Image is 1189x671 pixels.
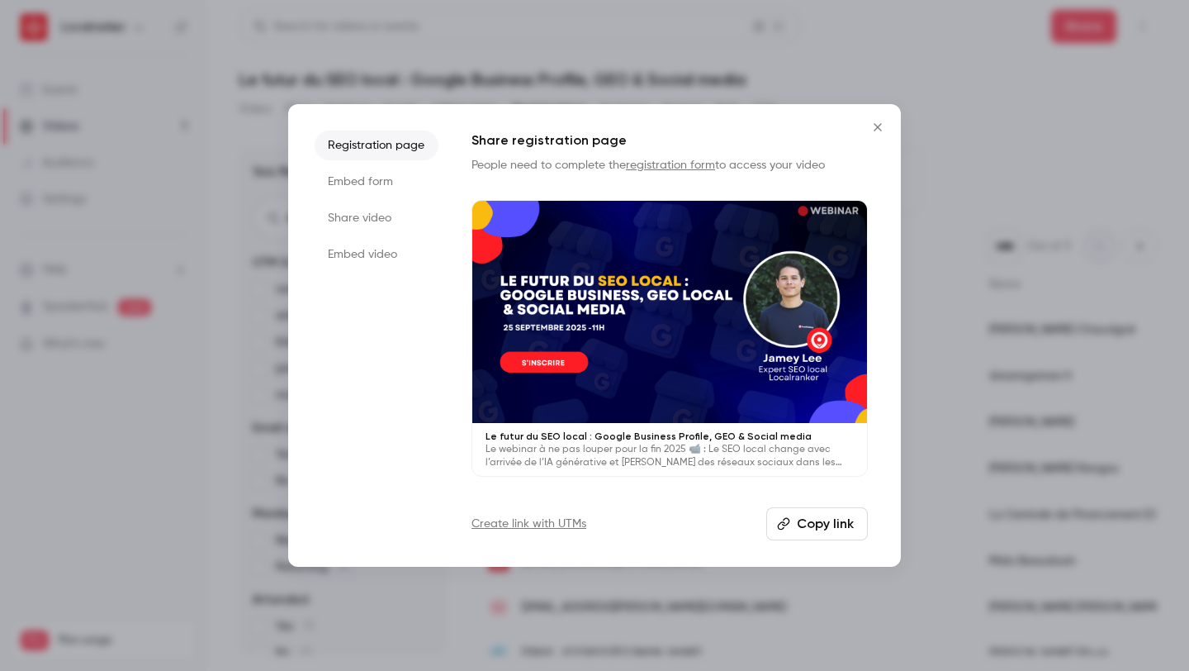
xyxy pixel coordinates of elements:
[486,443,854,469] p: Le webinar à ne pas louper pour la fin 2025 📹 : Le SEO local change avec l’arrivée de l’IA généra...
[486,430,854,443] p: Le futur du SEO local : Google Business Profile, GEO & Social media
[315,240,438,269] li: Embed video
[626,159,715,171] a: registration form
[471,131,868,150] h1: Share registration page
[315,131,438,160] li: Registration page
[315,167,438,197] li: Embed form
[471,200,868,477] a: Le futur du SEO local : Google Business Profile, GEO & Social mediaLe webinar à ne pas louper pou...
[471,516,586,532] a: Create link with UTMs
[471,157,868,174] p: People need to complete the to access your video
[766,507,868,540] button: Copy link
[861,111,894,144] button: Close
[315,203,438,233] li: Share video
